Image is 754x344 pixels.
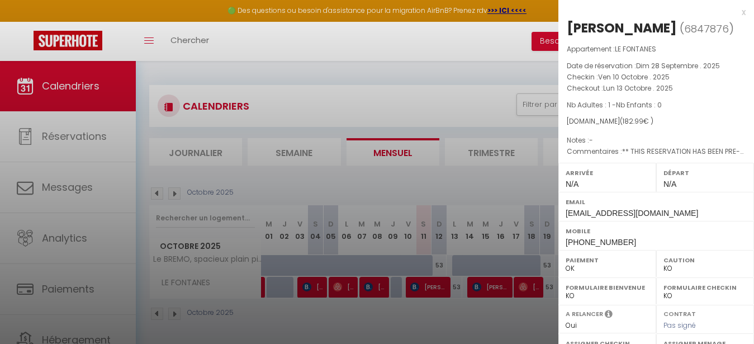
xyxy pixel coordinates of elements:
[566,225,747,237] label: Mobile
[567,116,746,127] div: [DOMAIN_NAME]
[567,60,746,72] p: Date de réservation :
[566,255,649,266] label: Paiement
[566,167,649,178] label: Arrivée
[605,309,613,322] i: Sélectionner OUI si vous souhaiter envoyer les séquences de messages post-checkout
[680,21,734,36] span: ( )
[589,135,593,145] span: -
[567,100,662,110] span: Nb Adultes : 1 -
[623,116,643,126] span: 182.99
[566,309,603,319] label: A relancer
[636,61,720,70] span: Dim 28 Septembre . 2025
[558,6,746,19] div: x
[603,83,673,93] span: Lun 13 Octobre . 2025
[566,196,747,208] label: Email
[567,135,746,146] p: Notes :
[567,44,746,55] p: Appartement :
[566,209,698,218] span: [EMAIL_ADDRESS][DOMAIN_NAME]
[663,167,747,178] label: Départ
[566,282,649,293] label: Formulaire Bienvenue
[663,180,676,189] span: N/A
[620,116,653,126] span: ( € )
[663,321,696,330] span: Pas signé
[616,100,662,110] span: Nb Enfants : 0
[567,83,746,94] p: Checkout :
[684,22,729,36] span: 6847876
[615,44,656,54] span: LE FONTANES
[598,72,670,82] span: Ven 10 Octobre . 2025
[567,72,746,83] p: Checkin :
[663,282,747,293] label: Formulaire Checkin
[566,180,578,189] span: N/A
[567,146,746,157] p: Commentaires :
[663,309,696,317] label: Contrat
[566,238,636,247] span: [PHONE_NUMBER]
[567,19,677,37] div: [PERSON_NAME]
[663,255,747,266] label: Caution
